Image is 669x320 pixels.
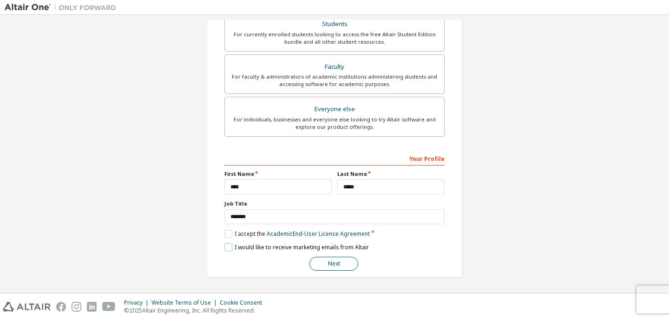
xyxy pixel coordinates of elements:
div: For faculty & administrators of academic institutions administering students and accessing softwa... [230,73,439,88]
label: I accept the [224,230,370,238]
div: Students [230,18,439,31]
img: facebook.svg [56,302,66,312]
label: First Name [224,170,332,178]
a: Academic End-User License Agreement [267,230,370,238]
div: Your Profile [224,151,445,166]
div: For individuals, businesses and everyone else looking to try Altair software and explore our prod... [230,116,439,131]
div: Cookie Consent [220,299,268,307]
img: instagram.svg [72,302,81,312]
p: © 2025 Altair Engineering, Inc. All Rights Reserved. [124,307,268,314]
img: linkedin.svg [87,302,97,312]
label: Job Title [224,200,445,207]
label: Last Name [337,170,445,178]
div: Everyone else [230,103,439,116]
button: Next [309,257,358,271]
div: Website Terms of Use [151,299,220,307]
div: Faculty [230,60,439,73]
img: Altair One [5,3,121,12]
img: youtube.svg [102,302,116,312]
div: Privacy [124,299,151,307]
img: altair_logo.svg [3,302,51,312]
div: For currently enrolled students looking to access the free Altair Student Edition bundle and all ... [230,31,439,46]
label: I would like to receive marketing emails from Altair [224,243,369,251]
